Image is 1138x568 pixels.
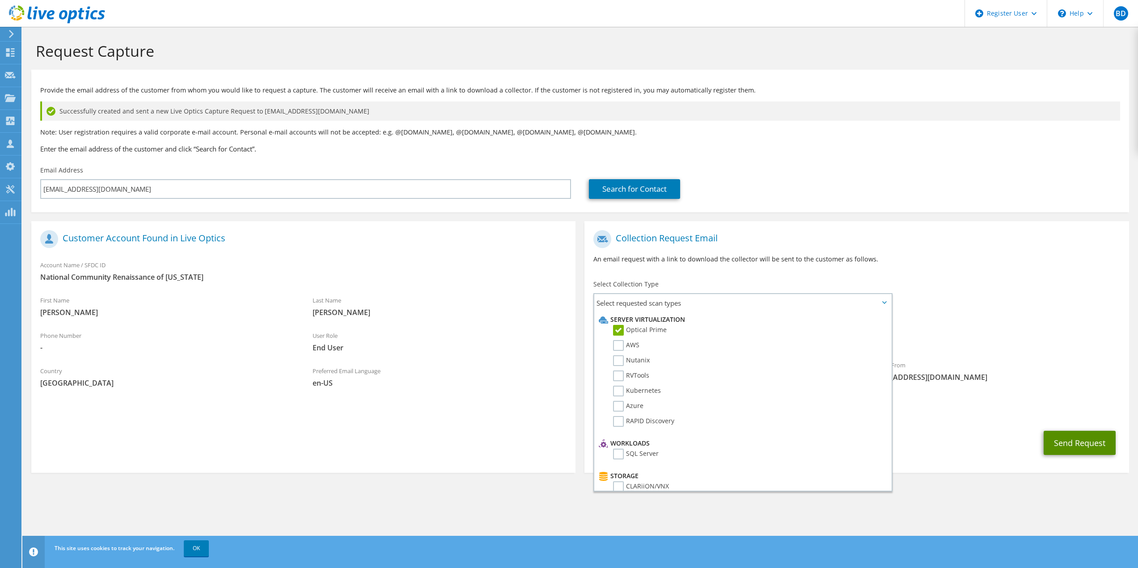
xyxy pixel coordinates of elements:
[857,356,1129,387] div: Sender & From
[584,391,1129,422] div: CC & Reply To
[613,325,667,336] label: Optical Prime
[593,254,1120,264] p: An email request with a link to download the collector will be sent to the customer as follows.
[1114,6,1128,21] span: BD
[596,314,886,325] li: Server Virtualization
[40,230,562,248] h1: Customer Account Found in Live Optics
[31,291,304,322] div: First Name
[596,471,886,481] li: Storage
[613,416,674,427] label: RAPID Discovery
[40,144,1120,154] h3: Enter the email address of the customer and click “Search for Contact”.
[40,85,1120,95] p: Provide the email address of the customer from whom you would like to request a capture. The cust...
[613,481,669,492] label: CLARiiON/VNX
[593,280,659,289] label: Select Collection Type
[40,378,295,388] span: [GEOGRAPHIC_DATA]
[613,340,639,351] label: AWS
[613,355,650,366] label: Nutanix
[593,230,1115,248] h1: Collection Request Email
[313,378,567,388] span: en-US
[613,386,661,396] label: Kubernetes
[584,316,1129,351] div: Requested Collections
[613,449,659,459] label: SQL Server
[596,438,886,449] li: Workloads
[40,307,295,317] span: [PERSON_NAME]
[40,166,83,175] label: Email Address
[36,42,1120,60] h1: Request Capture
[1058,9,1066,17] svg: \n
[59,106,369,116] span: Successfully created and sent a new Live Optics Capture Request to [EMAIL_ADDRESS][DOMAIN_NAME]
[31,256,575,286] div: Account Name / SFDC ID
[613,370,649,381] label: RVTools
[1044,431,1116,455] button: Send Request
[40,343,295,353] span: -
[40,127,1120,137] p: Note: User registration requires a valid corporate e-mail account. Personal e-mail accounts will ...
[313,343,567,353] span: End User
[304,326,576,357] div: User Role
[304,291,576,322] div: Last Name
[184,540,209,556] a: OK
[31,326,304,357] div: Phone Number
[55,544,174,552] span: This site uses cookies to track your navigation.
[584,356,857,387] div: To
[594,294,891,312] span: Select requested scan types
[613,401,643,412] label: Azure
[31,362,304,392] div: Country
[866,372,1120,382] span: [EMAIL_ADDRESS][DOMAIN_NAME]
[40,272,567,282] span: National Community Renaissance of [US_STATE]
[304,362,576,392] div: Preferred Email Language
[313,307,567,317] span: [PERSON_NAME]
[589,179,680,199] a: Search for Contact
